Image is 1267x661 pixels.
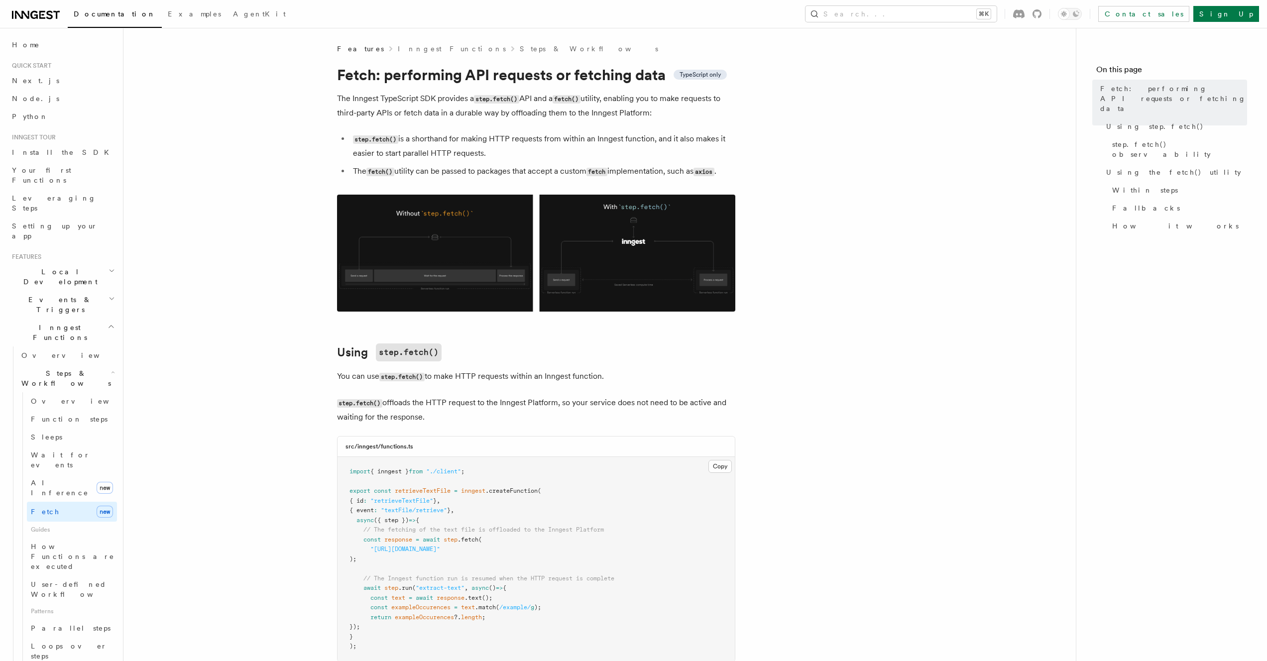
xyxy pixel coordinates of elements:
[8,133,56,141] span: Inngest tour
[27,522,117,538] span: Guides
[1096,64,1247,80] h4: On this page
[27,603,117,619] span: Patterns
[27,538,117,575] a: How Functions are executed
[349,468,370,475] span: import
[12,40,40,50] span: Home
[395,614,454,621] span: exampleOccurences
[31,433,62,441] span: Sleeps
[12,95,59,103] span: Node.js
[416,594,433,601] span: await
[1098,6,1189,22] a: Contact sales
[31,580,120,598] span: User-defined Workflows
[461,487,485,494] span: inngest
[27,428,117,446] a: Sleeps
[349,487,370,494] span: export
[482,614,485,621] span: ;
[8,291,117,319] button: Events & Triggers
[27,446,117,474] a: Wait for events
[346,442,413,450] h3: src/inngest/functions.ts
[416,536,419,543] span: =
[12,148,115,156] span: Install the SDK
[458,536,478,543] span: .fetch
[693,168,714,176] code: axios
[8,267,109,287] span: Local Development
[1058,8,1082,20] button: Toggle dark mode
[370,468,409,475] span: { inngest }
[8,323,108,342] span: Inngest Functions
[8,143,117,161] a: Install the SDK
[454,604,458,611] span: =
[586,168,607,176] code: fetch
[1112,221,1239,231] span: How it works
[370,497,433,504] span: "retrieveTextFile"
[374,507,377,514] span: :
[8,90,117,108] a: Node.js
[8,263,117,291] button: Local Development
[370,546,440,552] span: "[URL][DOMAIN_NAME]"
[97,506,113,518] span: new
[363,526,604,533] span: // The fetching of the text file is offloaded to the Inngest Platform
[412,584,416,591] span: (
[433,497,437,504] span: }
[168,10,221,18] span: Examples
[366,168,394,176] code: fetch()
[398,584,412,591] span: .run
[1112,139,1247,159] span: step.fetch() observability
[349,643,356,650] span: );
[499,604,531,611] span: /example/
[1100,84,1247,113] span: Fetch: performing API requests or fetching data
[8,217,117,245] a: Setting up your app
[349,633,353,640] span: }
[409,594,412,601] span: =
[31,479,89,497] span: AI Inference
[374,487,391,494] span: const
[461,604,475,611] span: text
[349,623,360,630] span: });
[1112,185,1178,195] span: Within steps
[350,164,735,179] li: The utility can be passed to packages that accept a custom implementation, such as .
[31,415,108,423] span: Function steps
[349,555,356,562] span: );
[409,517,416,524] span: =>
[531,604,534,611] span: g
[363,536,381,543] span: const
[337,396,735,424] p: offloads the HTTP request to the Inngest Platform, so your service does not need to be active and...
[227,3,292,27] a: AgentKit
[17,368,111,388] span: Steps & Workflows
[384,584,398,591] span: step
[451,507,454,514] span: ,
[1108,217,1247,235] a: How it works
[680,71,721,79] span: TypeScript only
[1106,167,1241,177] span: Using the fetch() utility
[482,594,492,601] span: ();
[806,6,997,22] button: Search...⌘K
[337,343,442,361] a: Usingstep.fetch()
[27,619,117,637] a: Parallel steps
[1102,163,1247,181] a: Using the fetch() utility
[384,536,412,543] span: response
[27,575,117,603] a: User-defined Workflows
[454,614,461,621] span: ?.
[162,3,227,27] a: Examples
[538,487,541,494] span: (
[8,161,117,189] a: Your first Functions
[376,343,442,361] code: step.fetch()
[337,399,382,408] code: step.fetch()
[464,594,482,601] span: .text
[337,66,735,84] h1: Fetch: performing API requests or fetching data
[423,536,440,543] span: await
[520,44,658,54] a: Steps & Workflows
[478,536,482,543] span: (
[437,594,464,601] span: response
[708,460,732,473] button: Copy
[363,575,614,582] span: // The Inngest function run is resumed when the HTTP request is complete
[381,507,447,514] span: "textFile/retrieve"
[27,392,117,410] a: Overview
[370,614,391,621] span: return
[21,351,124,359] span: Overview
[1108,135,1247,163] a: step.fetch() observability
[977,9,991,19] kbd: ⌘K
[426,468,461,475] span: "./client"
[31,624,111,632] span: Parallel steps
[12,194,96,212] span: Leveraging Steps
